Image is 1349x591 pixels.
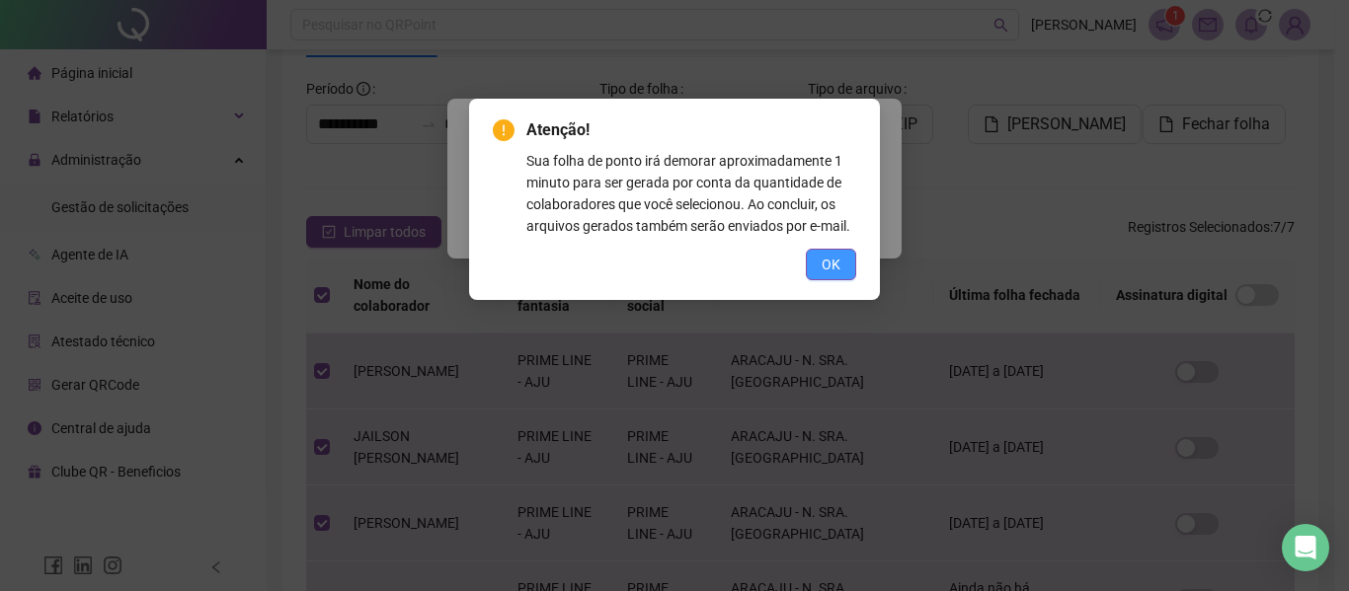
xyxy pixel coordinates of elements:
div: Open Intercom Messenger [1282,524,1329,571]
span: exclamation-circle [493,119,515,141]
span: Atenção! [526,118,856,142]
div: Sua folha de ponto irá demorar aproximadamente 1 minuto para ser gerada por conta da quantidade d... [526,150,856,237]
button: OK [806,249,856,280]
span: OK [822,254,840,275]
